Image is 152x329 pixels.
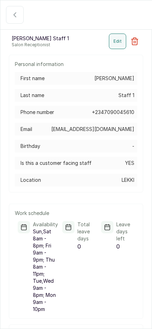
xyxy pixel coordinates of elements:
[21,177,41,184] p: Location
[15,61,137,68] p: Personal information
[33,221,58,228] p: Availability
[132,143,134,150] p: -
[92,109,134,116] p: +234 7090045610
[21,160,92,167] p: Is this a customer facing staff
[77,242,95,251] p: 0
[116,221,134,242] p: Leave days left
[125,160,134,167] p: Yes
[33,228,58,313] p: Sun,Sat 8am - 8pm; Fri 9am - 9pm; Thu 8am - 11pm; Tue,Wed 9am - 8pm; Mon 9am - 10pm
[21,126,32,133] p: Email
[109,34,126,49] button: Edit
[116,242,134,251] p: 0
[12,42,69,48] p: Salon Receptionist
[51,126,134,133] p: [EMAIL_ADDRESS][DOMAIN_NAME]
[21,109,54,116] p: Phone number
[21,143,40,150] p: Birthday
[12,35,69,42] p: [PERSON_NAME] Staff 1
[77,221,95,242] p: Total leave days
[21,92,44,99] p: Last name
[21,75,45,82] p: First name
[94,75,134,82] p: [PERSON_NAME]
[118,92,134,99] p: Staff 1
[122,177,134,184] p: Lekki
[15,210,137,217] p: Work schedule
